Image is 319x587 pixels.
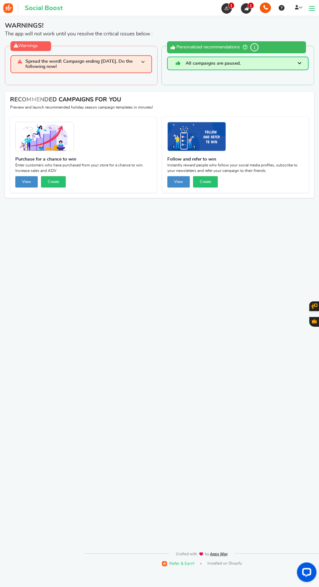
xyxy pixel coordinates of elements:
[3,3,13,13] img: Social Boost
[41,176,66,188] button: Create
[5,21,314,37] div: The app will not work until you resolve the critical issues below :
[16,122,74,151] img: Recommended Campaigns
[309,317,319,327] button: Gratisfaction
[221,3,235,14] a: 1
[25,5,62,12] h1: Social Boost
[307,2,316,14] a: Menu
[167,156,304,163] strong: Follow and refer to win
[207,561,242,566] span: Installed on Shopify
[5,21,314,30] span: WARNINGS!
[10,97,309,103] h4: RECOMMENDED CAMPAIGNS FOR YOU
[193,176,218,188] button: Create
[248,2,254,9] span: 1
[292,560,319,587] iframe: LiveChat chat widget
[167,176,190,188] button: View
[240,3,255,14] a: 1
[228,2,234,9] span: 1
[186,61,241,66] span: All campaigns are paused.
[25,59,141,69] span: Spread the word!: Campaign ending [DATE]. Do the following now!
[15,163,152,174] span: Enter customers who have purchased from your store for a chance to win. Increase sales and AOV
[10,105,309,110] p: Preview and launch recommended holiday season campaign templates in minutes!
[10,41,51,51] div: Warnings
[200,563,201,564] span: |
[312,319,317,323] span: Gratisfaction
[175,552,228,556] img: img-footer.webp
[167,41,306,53] div: Personalized recommendations
[168,122,226,151] img: Recommended Campaigns
[162,560,194,567] a: Refer & Earn!
[15,156,152,163] strong: Purchase for a chance to win
[167,163,304,174] span: Instantly reward people who follow your social media profiles, subscribe to your newsletters and ...
[250,43,258,51] span: 1
[15,176,38,188] button: View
